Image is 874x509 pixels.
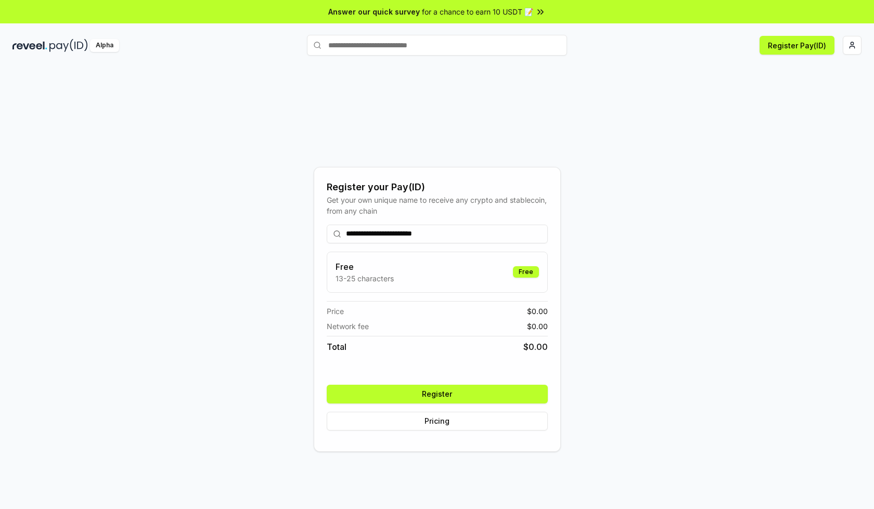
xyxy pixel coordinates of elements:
button: Register Pay(ID) [760,36,834,55]
h3: Free [336,260,394,273]
img: reveel_dark [12,39,47,52]
div: Register your Pay(ID) [327,180,548,194]
p: 13-25 characters [336,273,394,284]
span: Total [327,341,346,353]
span: $ 0.00 [527,321,548,332]
span: $ 0.00 [523,341,548,353]
div: Get your own unique name to receive any crypto and stablecoin, from any chain [327,194,548,216]
span: $ 0.00 [527,306,548,317]
div: Alpha [90,39,119,52]
div: Free [513,266,539,278]
span: Price [327,306,344,317]
span: Network fee [327,321,369,332]
button: Pricing [327,412,548,430]
span: Answer our quick survey [328,6,420,17]
img: pay_id [49,39,88,52]
button: Register [327,385,548,403]
span: for a chance to earn 10 USDT 📝 [422,6,533,17]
